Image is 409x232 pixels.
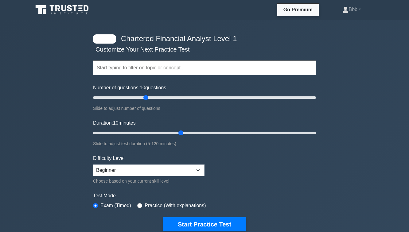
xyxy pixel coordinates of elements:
label: Number of questions: questions [93,84,166,91]
span: 10 [113,120,119,126]
h4: Chartered Financial Analyst Level 1 [119,34,286,43]
div: Choose based on your current skill level [93,177,204,185]
button: Start Practice Test [163,217,246,231]
a: Bbb [328,3,376,16]
div: Slide to adjust test duration (5-120 minutes) [93,140,316,147]
label: Test Mode [93,192,316,199]
label: Duration: minutes [93,119,136,127]
a: Go Premium [280,6,316,14]
div: Slide to adjust number of questions [93,105,316,112]
input: Start typing to filter on topic or concept... [93,60,316,75]
label: Difficulty Level [93,155,125,162]
span: 10 [140,85,145,90]
label: Exam (Timed) [100,202,131,209]
label: Practice (With explanations) [145,202,206,209]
